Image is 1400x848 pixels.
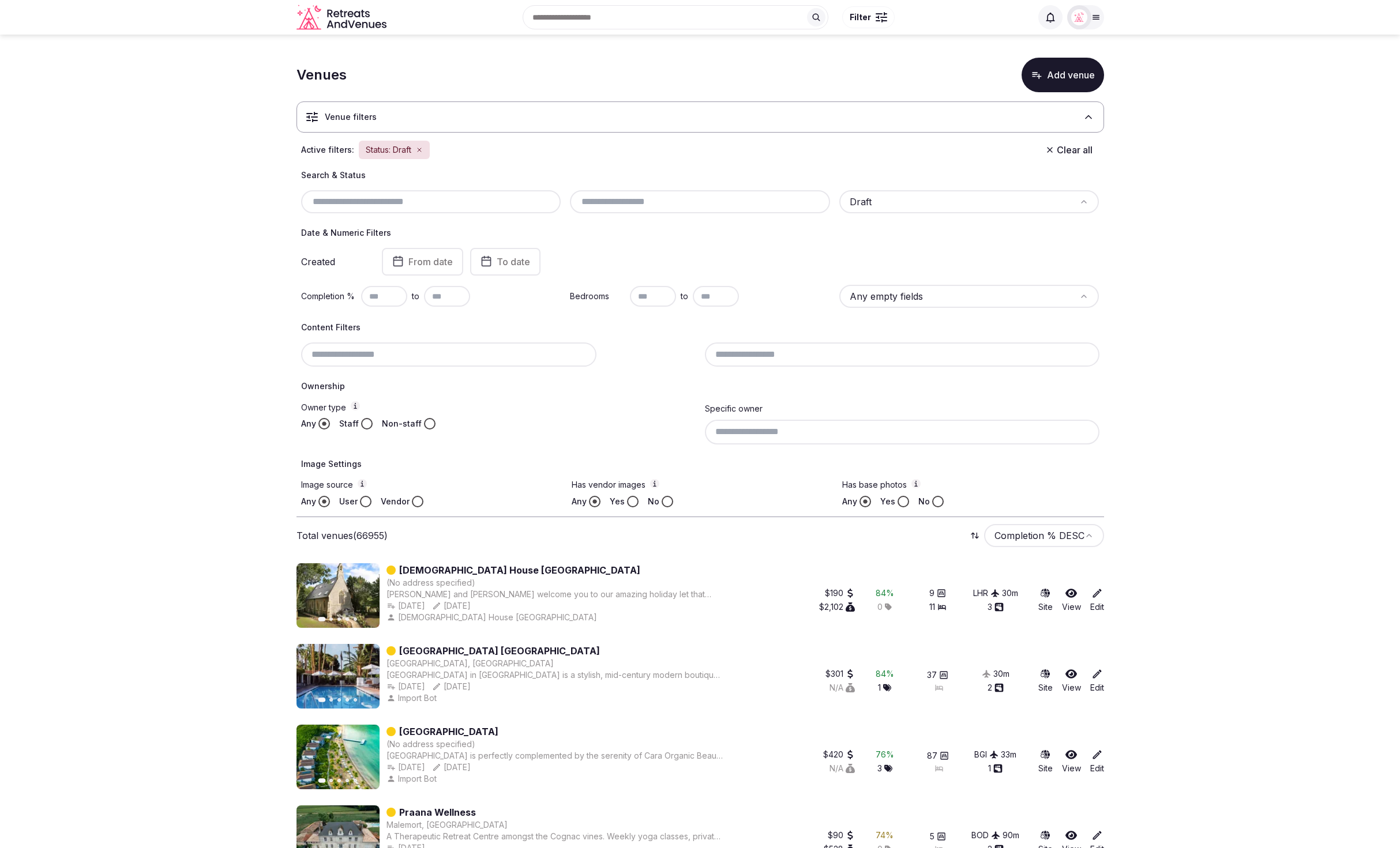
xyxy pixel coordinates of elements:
a: Edit [1090,587,1104,613]
button: BOD [971,830,1000,841]
button: Go to slide 5 [354,617,357,621]
label: No [648,496,659,507]
div: [DATE] [386,681,425,692]
a: [GEOGRAPHIC_DATA] [GEOGRAPHIC_DATA] [399,644,600,658]
label: Image source [301,479,558,491]
button: From date [382,248,463,276]
label: Staff [339,418,359,429]
button: Go to slide 4 [346,617,349,621]
span: 37 [927,669,937,681]
button: Go to slide 1 [318,617,325,621]
a: Site [1038,668,1053,694]
span: Status: Draft [366,144,411,156]
button: To date [470,248,541,276]
label: Completion % [301,291,356,302]
div: $301 [825,668,855,680]
div: 90 m [1003,830,1019,841]
span: To date [497,256,530,267]
img: miaceralde [1071,9,1087,25]
button: 3 [988,601,1004,613]
span: 87 [927,750,937,762]
button: [DATE] [432,762,471,773]
button: 84% [876,587,894,599]
a: View [1062,668,1081,694]
button: Owner type [351,401,360,410]
button: 90m [1003,830,1019,841]
button: [DEMOGRAPHIC_DATA] House [GEOGRAPHIC_DATA] [386,612,599,623]
label: Has vendor images [572,479,828,491]
label: User [339,496,358,507]
div: 30 m [993,668,1009,680]
button: (No address specified) [386,577,475,589]
button: [DATE] [432,600,471,612]
label: Yes [880,496,895,507]
button: $190 [825,587,855,599]
button: Go to slide 5 [354,779,357,782]
button: [DATE] [432,681,471,692]
p: Total venues (66955) [296,529,388,542]
button: 84% [876,668,894,680]
button: LHR [973,587,1000,599]
button: Go to slide 3 [337,779,341,782]
button: N/A [830,763,855,774]
div: [GEOGRAPHIC_DATA] in [GEOGRAPHIC_DATA] is a stylish, mid-century modern boutique hotel that exude... [386,669,724,681]
div: N/A [830,682,855,694]
button: $2,102 [819,601,855,613]
span: 9 [929,587,934,599]
button: Has base photos [911,479,921,488]
span: Active filters: [301,144,354,156]
h4: Image Settings [301,458,1099,470]
button: 1 [988,763,1003,774]
label: Owner type [301,401,696,413]
button: 76% [876,749,894,760]
label: No [918,496,930,507]
button: 1 [878,682,891,694]
button: Go to slide 3 [337,617,341,621]
button: 5 [930,831,946,842]
button: 2 [988,682,1004,694]
label: Bedrooms [570,291,625,302]
img: Featured image for Carlisle Bay [296,725,380,789]
button: 33m [1001,749,1016,760]
button: [DATE] [386,762,425,773]
button: Go to slide 3 [337,698,341,702]
h4: Search & Status [301,169,1099,181]
button: Image source [358,479,367,488]
a: [GEOGRAPHIC_DATA] [399,725,498,738]
button: [GEOGRAPHIC_DATA], [GEOGRAPHIC_DATA] [386,658,554,669]
span: From date [408,256,453,267]
h1: Venues [296,65,347,85]
button: Site [1038,587,1053,613]
button: [DATE] [386,600,425,612]
button: 9 [929,587,946,599]
button: Import Bot [386,692,439,704]
button: $420 [823,749,855,760]
button: Go to slide 4 [346,779,349,782]
h4: Date & Numeric Filters [301,227,1099,239]
label: Vendor [381,496,410,507]
button: 30m [1002,587,1018,599]
div: 3 [877,763,892,774]
svg: Retreats and Venues company logo [296,5,389,31]
button: BGI [974,749,999,760]
button: Import Bot [386,773,439,785]
img: Featured image for Villa Royale Palm Springs [296,644,380,708]
button: 30m [993,668,1009,680]
div: [PERSON_NAME] and [PERSON_NAME] welcome you to our amazing holiday let that sleeps 20. Wow factor... [386,589,724,600]
div: 76 % [876,749,894,760]
div: 74 % [876,830,894,841]
label: Yes [610,496,625,507]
